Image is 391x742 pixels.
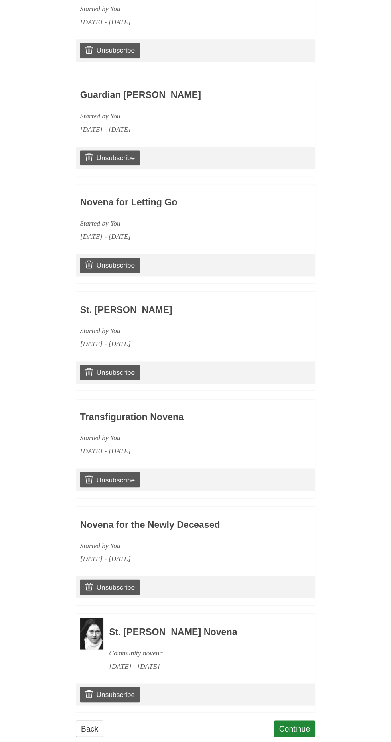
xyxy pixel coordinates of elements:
div: [DATE] - [DATE] [80,552,265,565]
h3: St. [PERSON_NAME] [80,305,265,315]
h3: Novena for Letting Go [80,197,265,208]
a: Unsubscribe [80,687,140,702]
div: Started by You [80,110,265,123]
a: Unsubscribe [80,579,140,594]
div: Community novena [109,646,293,659]
a: Unsubscribe [80,150,140,165]
div: Started by You [80,539,265,552]
div: [DATE] - [DATE] [80,16,265,29]
img: Novena image [80,618,103,649]
a: Back [76,720,103,737]
a: Continue [274,720,316,737]
a: Unsubscribe [80,43,140,58]
a: Unsubscribe [80,258,140,273]
div: Started by You [80,2,265,16]
div: Started by You [80,431,265,445]
div: [DATE] - [DATE] [80,445,265,458]
div: Started by You [80,324,265,337]
h3: Novena for the Newly Deceased [80,520,265,530]
h3: St. [PERSON_NAME] Novena [109,627,293,637]
h3: Guardian [PERSON_NAME] [80,90,265,100]
h3: Transfiguration Novena [80,412,265,423]
div: [DATE] - [DATE] [80,337,265,350]
div: [DATE] - [DATE] [80,230,265,243]
div: [DATE] - [DATE] [109,659,293,673]
a: Unsubscribe [80,472,140,487]
a: Unsubscribe [80,365,140,380]
div: [DATE] - [DATE] [80,123,265,136]
div: Started by You [80,217,265,230]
